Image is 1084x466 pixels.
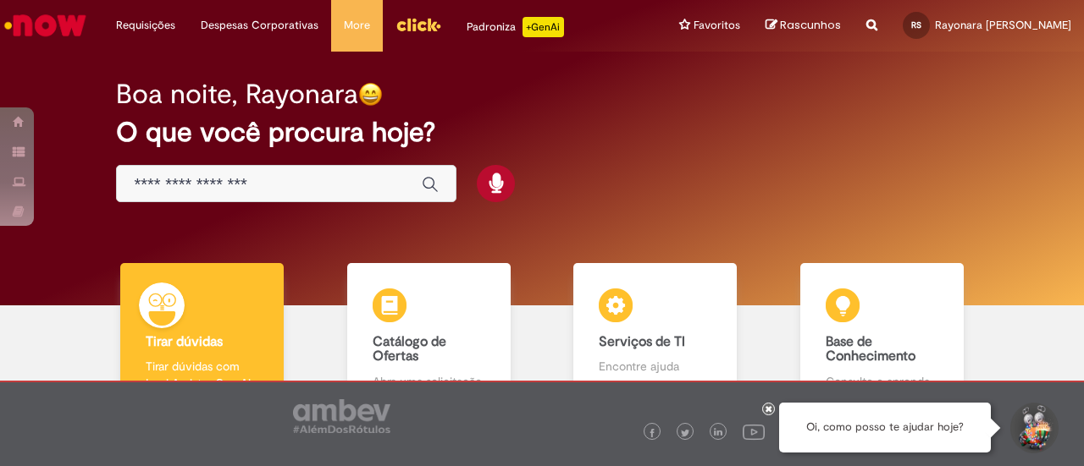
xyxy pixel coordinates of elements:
[316,263,543,409] a: Catálogo de Ofertas Abra uma solicitação
[769,263,996,409] a: Base de Conhecimento Consulte e aprenda
[681,429,689,437] img: logo_footer_twitter.png
[2,8,89,42] img: ServiceNow
[146,333,223,350] b: Tirar dúvidas
[116,118,967,147] h2: O que você procura hoje?
[714,428,722,438] img: logo_footer_linkedin.png
[467,17,564,37] div: Padroniza
[395,12,441,37] img: click_logo_yellow_360x200.png
[780,17,841,33] span: Rascunhos
[826,373,938,390] p: Consulte e aprenda
[116,17,175,34] span: Requisições
[344,17,370,34] span: More
[542,263,769,409] a: Serviços de TI Encontre ajuda
[599,333,685,350] b: Serviços de TI
[373,373,485,390] p: Abra uma solicitação
[358,82,383,107] img: happy-face.png
[1008,403,1059,453] button: Iniciar Conversa de Suporte
[146,358,258,392] p: Tirar dúvidas com Lupi Assist e Gen Ai
[523,17,564,37] p: +GenAi
[935,18,1071,32] span: Rayonara [PERSON_NAME]
[694,17,740,34] span: Favoritos
[648,429,656,437] img: logo_footer_facebook.png
[743,420,765,442] img: logo_footer_youtube.png
[766,18,841,34] a: Rascunhos
[373,333,446,365] b: Catálogo de Ofertas
[116,79,358,109] h2: Boa noite, Rayonara
[201,17,318,34] span: Despesas Corporativas
[89,263,316,409] a: Tirar dúvidas Tirar dúvidas com Lupi Assist e Gen Ai
[911,19,921,30] span: RS
[826,333,915,365] b: Base de Conhecimento
[599,358,711,375] p: Encontre ajuda
[293,399,390,433] img: logo_footer_ambev_rotulo_gray.png
[779,403,991,452] div: Oi, como posso te ajudar hoje?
